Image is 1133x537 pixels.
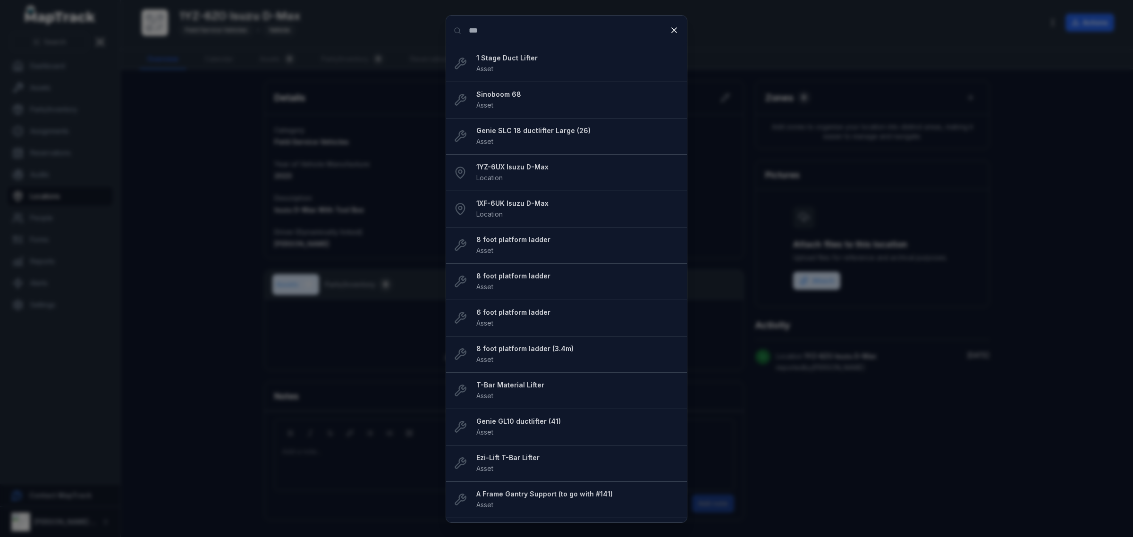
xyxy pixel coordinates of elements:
[476,344,679,365] a: 8 foot platform ladder (3.4m)Asset
[476,90,679,99] strong: Sinoboom 68
[476,428,493,436] span: Asset
[476,162,679,183] a: 1YZ-6UX Isuzu D-MaxLocation
[476,162,679,172] strong: 1YZ-6UX Isuzu D-Max
[476,392,493,400] span: Asset
[476,174,503,182] span: Location
[476,308,679,317] strong: 6 foot platform ladder
[476,271,679,292] a: 8 foot platform ladderAsset
[476,235,679,244] strong: 8 foot platform ladder
[476,453,679,462] strong: Ezi-Lift T-Bar Lifter
[476,453,679,474] a: Ezi-Lift T-Bar LifterAsset
[476,417,679,437] a: Genie GL10 ductlifter (41)Asset
[476,464,493,472] span: Asset
[476,53,679,63] strong: 1 Stage Duct Lifter
[476,126,679,135] strong: Genie SLC 18 ductlifter Large (26)
[476,235,679,256] a: 8 foot platform ladderAsset
[476,380,679,401] a: T-Bar Material LifterAsset
[476,271,679,281] strong: 8 foot platform ladder
[476,489,679,510] a: A Frame Gantry Support (to go with #141)Asset
[476,199,679,219] a: 1XF-6UK Isuzu D-MaxLocation
[476,489,679,499] strong: A Frame Gantry Support (to go with #141)
[476,90,679,110] a: Sinoboom 68Asset
[476,380,679,390] strong: T-Bar Material Lifter
[476,199,679,208] strong: 1XF-6UK Isuzu D-Max
[476,246,493,254] span: Asset
[476,344,679,353] strong: 8 foot platform ladder (3.4m)
[476,308,679,328] a: 6 foot platform ladderAsset
[476,126,679,147] a: Genie SLC 18 ductlifter Large (26)Asset
[476,137,493,145] span: Asset
[476,210,503,218] span: Location
[476,101,493,109] span: Asset
[476,283,493,291] span: Asset
[476,417,679,426] strong: Genie GL10 ductlifter (41)
[476,53,679,74] a: 1 Stage Duct LifterAsset
[476,319,493,327] span: Asset
[476,65,493,73] span: Asset
[476,355,493,363] span: Asset
[476,501,493,509] span: Asset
